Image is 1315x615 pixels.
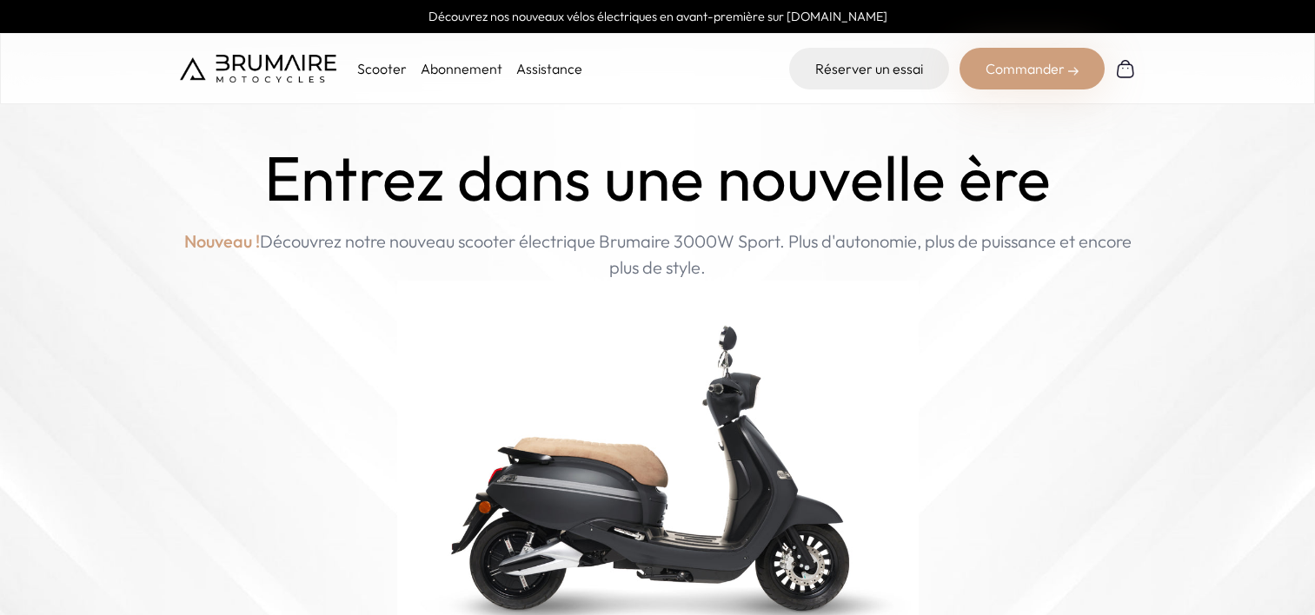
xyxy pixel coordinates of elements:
a: Assistance [516,60,582,77]
img: Panier [1115,58,1136,79]
p: Scooter [357,58,407,79]
div: Commander [960,48,1105,89]
span: Nouveau ! [184,228,260,255]
img: Brumaire Motocycles [180,55,336,83]
p: Découvrez notre nouveau scooter électrique Brumaire 3000W Sport. Plus d'autonomie, plus de puissa... [180,228,1136,281]
a: Réserver un essai [789,48,949,89]
img: right-arrow-2.png [1068,66,1079,76]
h1: Entrez dans une nouvelle ère [264,142,1051,215]
a: Abonnement [421,60,502,77]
